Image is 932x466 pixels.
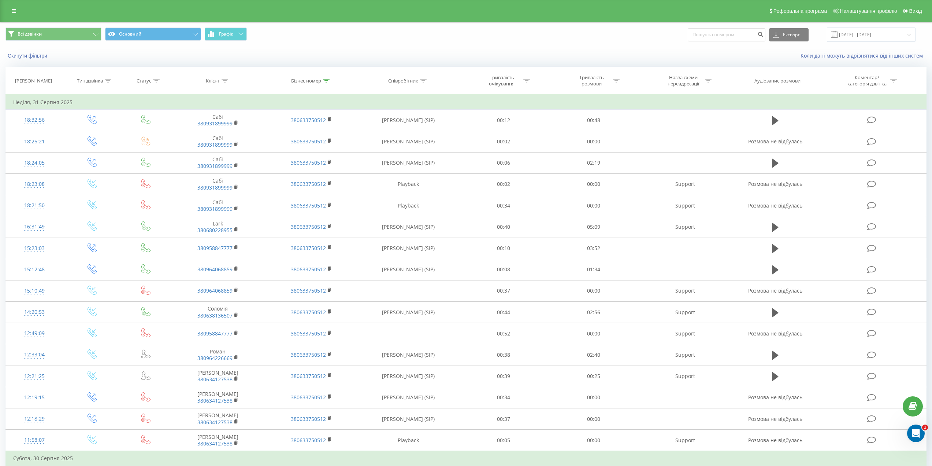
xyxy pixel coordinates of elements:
[197,184,233,191] a: 380931899999
[291,245,326,252] a: 380633750512
[171,387,264,408] td: [PERSON_NAME]
[459,323,549,344] td: 00:52
[358,344,459,366] td: [PERSON_NAME] (SIP)
[13,113,56,127] div: 18:32:56
[171,131,264,152] td: Сабі
[291,330,326,337] a: 380633750512
[205,27,247,41] button: Графік
[5,52,51,59] button: Скинути фільтри
[358,259,459,280] td: [PERSON_NAME] (SIP)
[219,32,233,37] span: Графік
[549,344,638,366] td: 02:40
[13,433,56,447] div: 11:58:07
[748,437,802,444] span: Розмова не відбулась
[549,216,638,238] td: 05:09
[291,223,326,230] a: 380633750512
[638,195,732,216] td: Support
[801,52,927,59] a: Коли дані можуть відрізнятися вiд інших систем
[688,28,765,41] input: Пошук за номером
[459,430,549,451] td: 00:05
[197,245,233,252] a: 380958847777
[197,141,233,148] a: 380931899999
[171,152,264,173] td: Сабі
[549,408,638,430] td: 00:00
[549,430,638,451] td: 00:00
[291,415,326,422] a: 380633750512
[459,366,549,387] td: 00:39
[549,280,638,301] td: 00:00
[171,302,264,323] td: Соломія
[13,412,56,426] div: 12:18:29
[773,8,827,14] span: Реферальна програма
[358,131,459,152] td: [PERSON_NAME] (SIP)
[358,173,459,195] td: Playback
[5,27,101,41] button: Всі дзвінки
[638,366,732,387] td: Support
[572,74,611,87] div: Тривалість розмови
[197,419,233,426] a: 380634127538
[13,305,56,319] div: 14:20:53
[840,8,897,14] span: Налаштування профілю
[459,302,549,323] td: 00:44
[206,78,220,84] div: Клієнт
[754,78,801,84] div: Аудіозапис розмови
[358,238,459,259] td: [PERSON_NAME] (SIP)
[459,110,549,131] td: 00:12
[358,408,459,430] td: [PERSON_NAME] (SIP)
[171,430,264,451] td: [PERSON_NAME]
[291,202,326,209] a: 380633750512
[846,74,888,87] div: Коментар/категорія дзвінка
[171,110,264,131] td: Сабі
[358,387,459,408] td: [PERSON_NAME] (SIP)
[171,408,264,430] td: [PERSON_NAME]
[197,440,233,447] a: 380634127538
[748,180,802,187] span: Розмова не відбулась
[197,266,233,273] a: 380964068859
[197,287,233,294] a: 380964068859
[748,415,802,422] span: Розмова не відбулась
[171,173,264,195] td: Сабі
[748,287,802,294] span: Розмова не відбулась
[459,408,549,430] td: 00:37
[291,159,326,166] a: 380633750512
[638,302,732,323] td: Support
[459,280,549,301] td: 00:37
[909,8,922,14] span: Вихід
[638,280,732,301] td: Support
[291,78,321,84] div: Бізнес номер
[13,348,56,362] div: 12:33:04
[358,302,459,323] td: [PERSON_NAME] (SIP)
[291,180,326,187] a: 380633750512
[549,238,638,259] td: 03:52
[459,195,549,216] td: 00:34
[549,259,638,280] td: 01:34
[638,430,732,451] td: Support
[105,27,201,41] button: Основний
[459,216,549,238] td: 00:40
[907,425,925,442] iframe: Intercom live chat
[291,287,326,294] a: 380633750512
[197,162,233,169] a: 380931899999
[77,78,103,84] div: Тип дзвінка
[358,216,459,238] td: [PERSON_NAME] (SIP)
[13,177,56,191] div: 18:23:08
[197,397,233,404] a: 380634127538
[549,131,638,152] td: 00:00
[291,117,326,124] a: 380633750512
[358,110,459,131] td: [PERSON_NAME] (SIP)
[15,78,52,84] div: [PERSON_NAME]
[197,120,233,127] a: 380931899999
[549,387,638,408] td: 00:00
[291,138,326,145] a: 380633750512
[459,259,549,280] td: 00:08
[13,135,56,149] div: 18:25:21
[638,173,732,195] td: Support
[197,227,233,234] a: 380680228955
[291,394,326,401] a: 380633750512
[291,266,326,273] a: 380633750512
[459,173,549,195] td: 00:02
[664,74,703,87] div: Назва схеми переадресації
[13,390,56,405] div: 12:19:15
[748,202,802,209] span: Розмова не відбулась
[171,344,264,366] td: Роман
